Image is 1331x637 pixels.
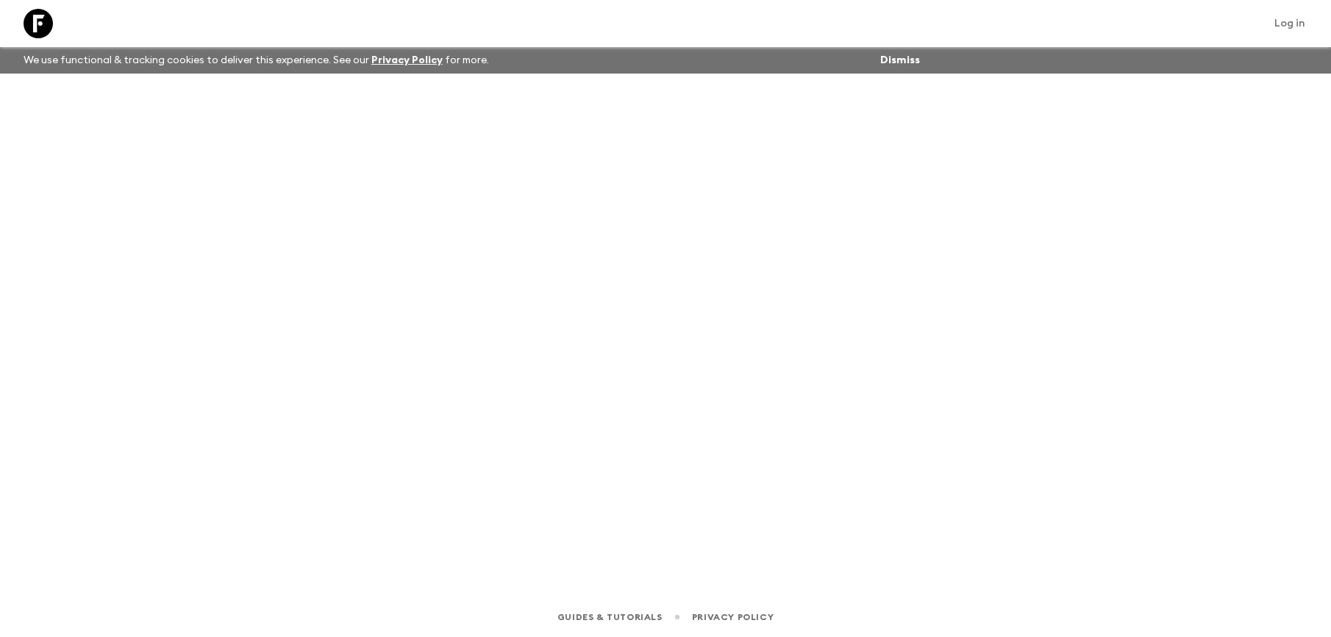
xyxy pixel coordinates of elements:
a: Privacy Policy [371,55,443,65]
p: We use functional & tracking cookies to deliver this experience. See our for more. [18,47,495,74]
a: Log in [1266,13,1313,34]
a: Privacy Policy [692,609,774,625]
button: Dismiss [877,50,924,71]
a: Guides & Tutorials [557,609,663,625]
